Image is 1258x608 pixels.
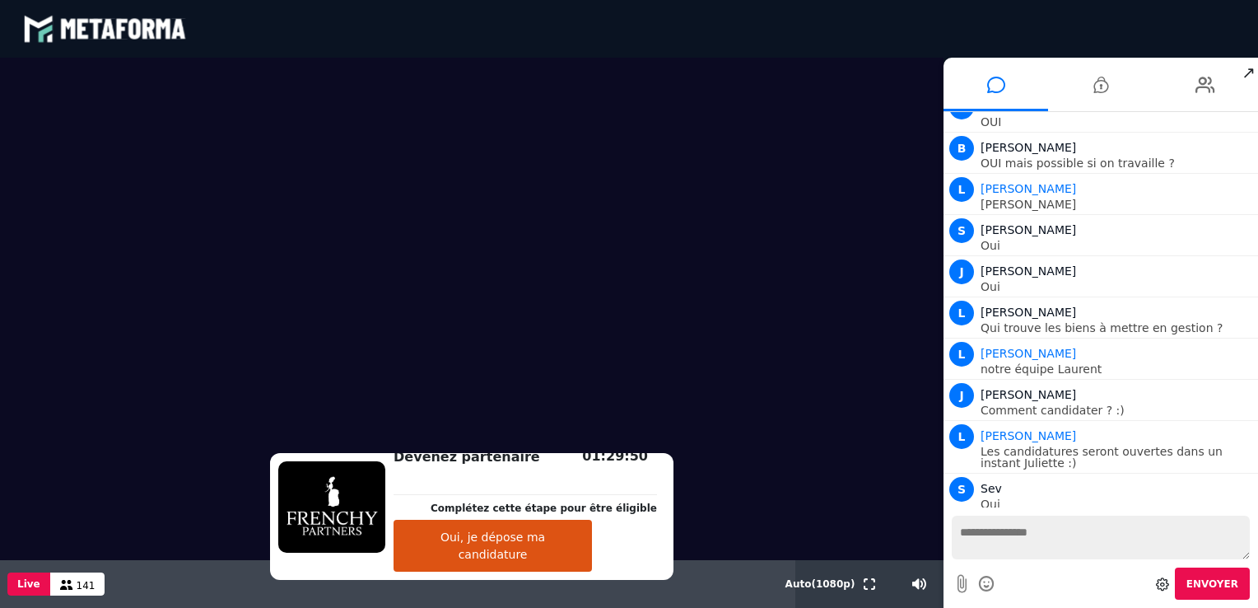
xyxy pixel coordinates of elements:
[981,223,1076,236] span: [PERSON_NAME]
[981,264,1076,278] span: [PERSON_NAME]
[981,116,1254,128] p: OUI
[394,447,657,467] h2: Devenez partenaire
[949,136,974,161] span: B
[394,520,592,572] button: Oui, je dépose ma candidature
[1186,578,1238,590] span: Envoyer
[582,448,648,464] span: 01:29:50
[949,218,974,243] span: S
[949,477,974,502] span: S
[949,301,974,325] span: L
[1175,568,1250,600] button: Envoyer
[981,141,1076,154] span: [PERSON_NAME]
[981,157,1254,169] p: OUI mais possible si on travaille ?
[981,306,1076,319] span: [PERSON_NAME]
[278,461,385,553] img: 1758176636418-X90kMVC3nBIL3z60WzofmoLaWTDHBoMX.png
[981,363,1254,375] p: notre équipe Laurent
[981,322,1254,334] p: Qui trouve les biens à mettre en gestion ?
[981,281,1254,292] p: Oui
[981,446,1254,469] p: Les candidatures seront ouvertes dans un instant Juliette :)
[981,182,1076,195] span: Animateur
[431,501,657,516] p: Complétez cette étape pour être éligible
[949,177,974,202] span: L
[1239,58,1258,87] span: ↗
[949,260,974,284] span: J
[981,388,1076,401] span: [PERSON_NAME]
[981,482,1002,495] span: Sev
[981,240,1254,251] p: Oui
[949,342,974,367] span: L
[981,405,1254,416] p: Comment candidater ? :)
[77,580,96,592] span: 141
[981,347,1076,360] span: Animateur
[785,578,855,590] span: Auto ( 1080 p)
[7,573,50,596] button: Live
[949,424,974,449] span: L
[782,560,859,608] button: Auto(1080p)
[981,429,1076,442] span: Animateur
[949,383,974,408] span: J
[981,199,1254,210] p: [PERSON_NAME]
[981,498,1254,510] p: Oui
